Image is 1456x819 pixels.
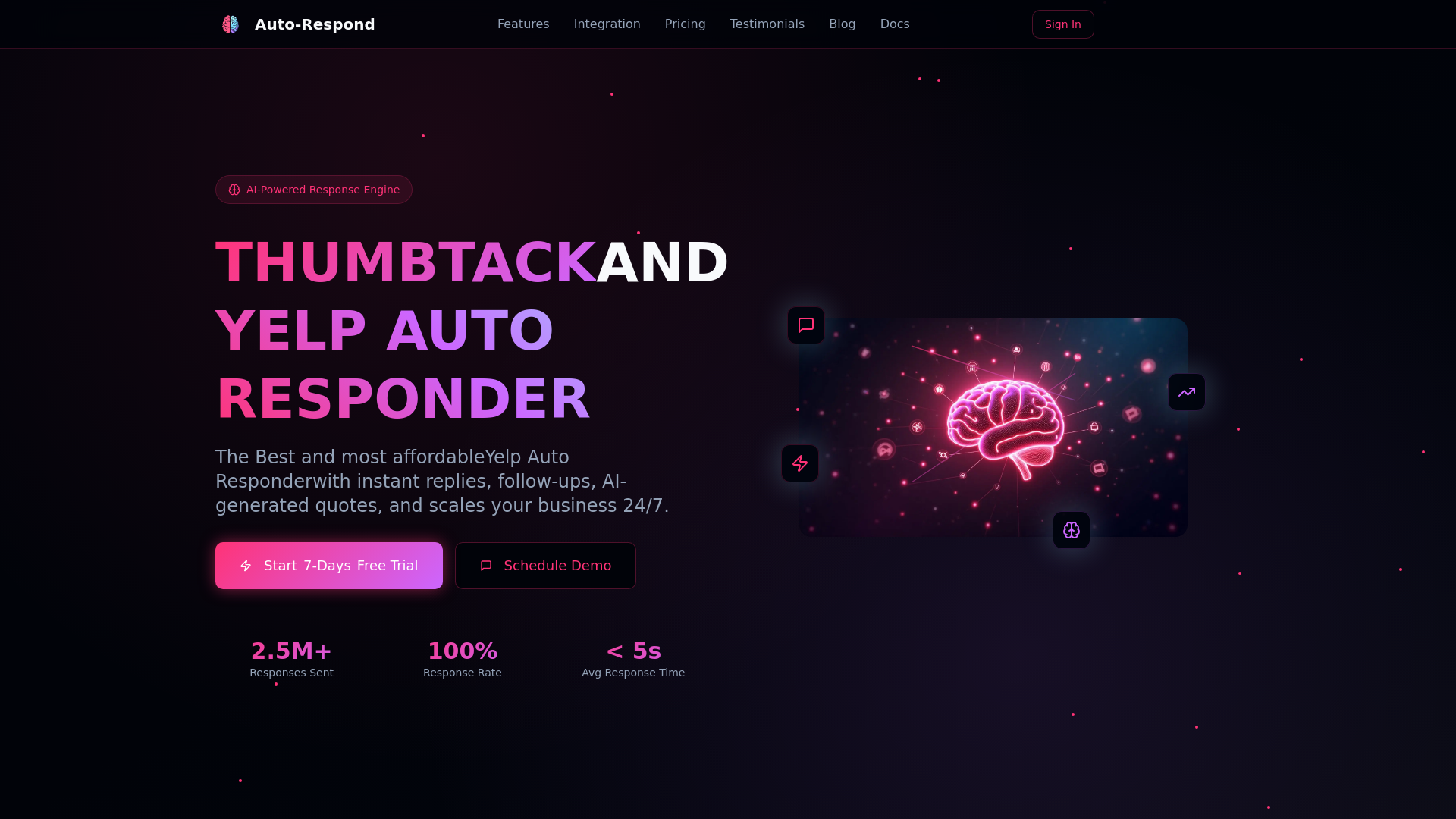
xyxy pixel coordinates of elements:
[1099,8,1248,42] iframe: Sign in with Google Button
[574,15,641,33] a: Integration
[246,182,400,197] span: AI-Powered Response Engine
[221,15,240,33] img: Auto-Respond Logo
[497,15,550,33] a: Features
[799,318,1188,537] img: AI Neural Network Brain
[386,665,538,680] div: Response Rate
[215,9,375,39] a: Auto-Respond LogoAuto-Respond
[557,665,710,680] div: Avg Response Time
[215,231,596,294] span: THUMBTACK
[455,542,637,589] button: Schedule Demo
[829,15,855,33] a: Blog
[665,15,706,33] a: Pricing
[215,297,710,433] h1: YELP AUTO RESPONDER
[215,447,570,492] span: Yelp Auto Responder
[1032,10,1094,39] a: Sign In
[596,231,730,294] span: AND
[215,638,368,665] div: 2.5M+
[880,15,910,33] a: Docs
[255,14,375,35] div: Auto-Respond
[215,665,368,680] div: Responses Sent
[386,638,538,665] div: 100%
[215,542,443,589] a: Start7-DaysFree Trial
[730,15,805,33] a: Testimonials
[303,555,351,576] span: 7-Days
[557,638,710,665] div: < 5s
[215,445,710,518] p: The Best and most affordable with instant replies, follow-ups, AI-generated quotes, and scales yo...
